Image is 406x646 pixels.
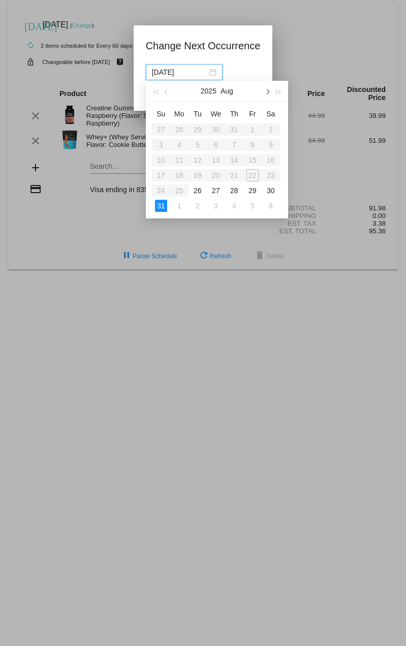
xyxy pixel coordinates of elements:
[265,184,277,197] div: 30
[261,81,272,101] button: Next month (PageDown)
[210,200,222,212] div: 3
[246,200,259,212] div: 5
[152,67,207,78] input: Select date
[243,183,262,198] td: 8/29/2025
[189,183,207,198] td: 8/26/2025
[262,106,280,122] th: Sat
[221,81,233,101] button: Aug
[265,200,277,212] div: 6
[155,200,167,212] div: 31
[201,81,216,101] button: 2025
[207,183,225,198] td: 8/27/2025
[152,106,170,122] th: Sun
[173,200,185,212] div: 1
[192,184,204,197] div: 26
[243,106,262,122] th: Fri
[189,106,207,122] th: Tue
[228,184,240,197] div: 28
[272,81,284,101] button: Next year (Control + right)
[170,106,189,122] th: Mon
[243,198,262,213] td: 9/5/2025
[225,183,243,198] td: 8/28/2025
[246,184,259,197] div: 29
[161,81,172,101] button: Previous month (PageUp)
[210,184,222,197] div: 27
[207,106,225,122] th: Wed
[189,198,207,213] td: 9/2/2025
[192,200,204,212] div: 2
[225,198,243,213] td: 9/4/2025
[170,198,189,213] td: 9/1/2025
[225,106,243,122] th: Thu
[207,198,225,213] td: 9/3/2025
[228,200,240,212] div: 4
[146,38,261,54] h1: Change Next Occurrence
[150,81,161,101] button: Last year (Control + left)
[152,198,170,213] td: 8/31/2025
[262,183,280,198] td: 8/30/2025
[262,198,280,213] td: 9/6/2025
